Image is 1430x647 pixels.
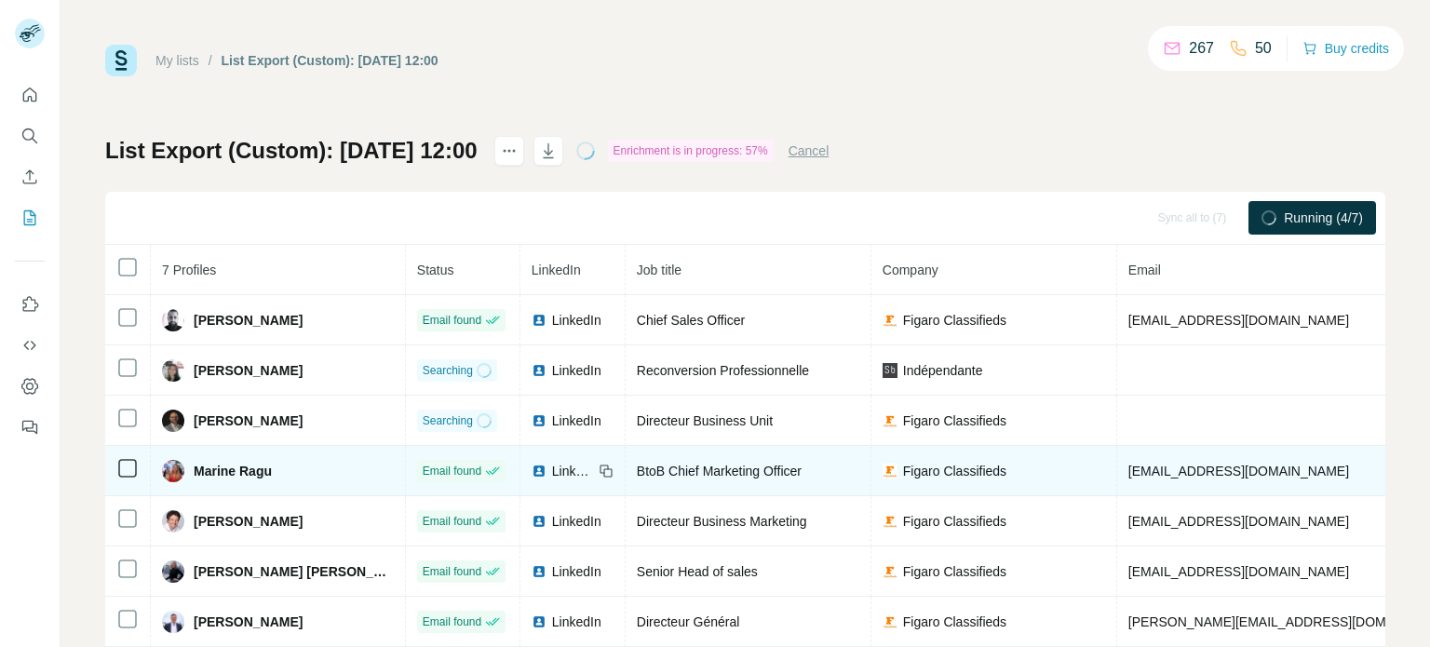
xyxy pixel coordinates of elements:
a: My lists [155,53,199,68]
span: [EMAIL_ADDRESS][DOMAIN_NAME] [1128,564,1349,579]
img: LinkedIn logo [532,514,546,529]
span: Marine Ragu [194,462,272,480]
img: company-logo [883,614,897,629]
button: Search [15,119,45,153]
span: Email found [423,513,481,530]
span: Job title [637,263,681,277]
img: Avatar [162,359,184,382]
button: Use Surfe API [15,329,45,362]
span: [EMAIL_ADDRESS][DOMAIN_NAME] [1128,464,1349,479]
img: company-logo [883,313,897,328]
span: Figaro Classifieds [903,562,1006,581]
span: Directeur Business Marketing [637,514,807,529]
span: Email found [423,312,481,329]
img: LinkedIn logo [532,413,546,428]
span: Figaro Classifieds [903,613,1006,631]
img: Avatar [162,460,184,482]
button: Use Surfe on LinkedIn [15,288,45,321]
img: LinkedIn logo [532,464,546,479]
p: 50 [1255,37,1272,60]
span: Figaro Classifieds [903,462,1006,480]
p: 267 [1189,37,1214,60]
span: Email [1128,263,1161,277]
span: [PERSON_NAME] [194,411,303,430]
span: LinkedIn [552,411,601,430]
button: Buy credits [1302,35,1389,61]
span: Directeur Business Unit [637,413,773,428]
span: LinkedIn [552,361,601,380]
img: company-logo [883,464,897,479]
span: [PERSON_NAME] [194,512,303,531]
span: Directeur Général [637,614,740,629]
span: Figaro Classifieds [903,311,1006,330]
div: List Export (Custom): [DATE] 12:00 [222,51,438,70]
li: / [209,51,212,70]
img: company-logo [883,564,897,579]
span: Senior Head of sales [637,564,758,579]
span: Figaro Classifieds [903,411,1006,430]
span: BtoB Chief Marketing Officer [637,464,802,479]
img: company-logo [883,413,897,428]
img: LinkedIn logo [532,564,546,579]
span: [PERSON_NAME] [PERSON_NAME] [194,562,394,581]
h1: List Export (Custom): [DATE] 12:00 [105,136,478,166]
button: Dashboard [15,370,45,403]
img: Avatar [162,611,184,633]
span: Email found [423,613,481,630]
span: LinkedIn [552,311,601,330]
span: 7 Profiles [162,263,216,277]
img: company-logo [883,363,897,378]
span: Searching [423,362,473,379]
span: LinkedIn [552,462,593,480]
span: LinkedIn [532,263,581,277]
button: Quick start [15,78,45,112]
span: Indépendante [903,361,983,380]
img: LinkedIn logo [532,363,546,378]
span: Reconversion Professionnelle [637,363,809,378]
span: Status [417,263,454,277]
span: [EMAIL_ADDRESS][DOMAIN_NAME] [1128,514,1349,529]
img: LinkedIn logo [532,313,546,328]
img: Surfe Logo [105,45,137,76]
img: company-logo [883,514,897,529]
span: [EMAIL_ADDRESS][DOMAIN_NAME] [1128,313,1349,328]
button: Feedback [15,411,45,444]
span: Searching [423,412,473,429]
div: Enrichment is in progress: 57% [608,140,774,162]
span: LinkedIn [552,613,601,631]
button: My lists [15,201,45,235]
span: Company [883,263,938,277]
span: Email found [423,563,481,580]
img: Avatar [162,410,184,432]
span: [PERSON_NAME] [194,311,303,330]
span: Running (4/7) [1284,209,1363,227]
button: Enrich CSV [15,160,45,194]
span: Email found [423,463,481,479]
span: LinkedIn [552,562,601,581]
img: Avatar [162,309,184,331]
span: [PERSON_NAME] [194,613,303,631]
button: actions [494,136,524,166]
span: [PERSON_NAME] [194,361,303,380]
button: Cancel [789,142,830,160]
span: Figaro Classifieds [903,512,1006,531]
img: LinkedIn logo [532,614,546,629]
img: Avatar [162,510,184,532]
span: Chief Sales Officer [637,313,745,328]
span: LinkedIn [552,512,601,531]
img: Avatar [162,560,184,583]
